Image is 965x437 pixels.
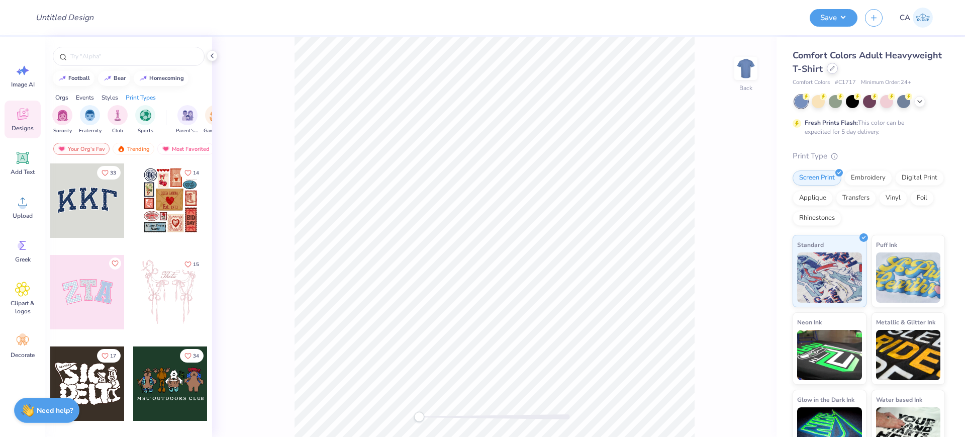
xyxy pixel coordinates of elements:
img: most_fav.gif [58,145,66,152]
img: Sports Image [140,110,151,121]
div: homecoming [149,75,184,81]
span: Sorority [53,127,72,135]
div: football [68,75,90,81]
div: filter for Sorority [52,105,72,135]
div: Accessibility label [414,412,424,422]
span: Comfort Colors Adult Heavyweight T-Shirt [793,49,942,75]
div: Transfers [836,191,876,206]
div: Applique [793,191,833,206]
button: filter button [135,105,155,135]
a: CA [895,8,937,28]
img: Game Day Image [210,110,221,121]
button: Like [180,349,204,363]
span: Decorate [11,351,35,359]
span: Upload [13,212,33,220]
span: Club [112,127,123,135]
button: filter button [52,105,72,135]
button: bear [98,71,130,86]
button: filter button [108,105,128,135]
button: Like [97,349,121,363]
img: most_fav.gif [162,145,170,152]
input: Untitled Design [28,8,102,28]
span: 34 [193,354,199,359]
img: trending.gif [117,145,125,152]
strong: Need help? [37,406,73,415]
button: filter button [176,105,199,135]
div: Vinyl [879,191,907,206]
div: filter for Club [108,105,128,135]
div: Styles [102,93,118,102]
span: Water based Ink [876,394,922,405]
span: 15 [193,262,199,267]
span: 17 [110,354,116,359]
button: homecoming [134,71,188,86]
div: bear [114,75,126,81]
span: Fraternity [79,127,102,135]
span: Glow in the Dark Ink [797,394,854,405]
div: Orgs [55,93,68,102]
div: filter for Parent's Weekend [176,105,199,135]
img: Puff Ink [876,252,941,303]
img: trend_line.gif [58,75,66,81]
div: This color can be expedited for 5 day delivery. [805,118,928,136]
img: Club Image [112,110,123,121]
div: Most Favorited [157,143,214,155]
span: # C1717 [835,78,856,87]
img: trend_line.gif [104,75,112,81]
span: Designs [12,124,34,132]
img: trend_line.gif [139,75,147,81]
div: Rhinestones [793,211,841,226]
span: Add Text [11,168,35,176]
div: Print Type [793,150,945,162]
span: Clipart & logos [6,299,39,315]
span: Sports [138,127,153,135]
span: Comfort Colors [793,78,830,87]
span: Metallic & Glitter Ink [876,317,935,327]
div: filter for Game Day [204,105,227,135]
strong: Fresh Prints Flash: [805,119,858,127]
span: CA [900,12,910,24]
img: Neon Ink [797,330,862,380]
button: filter button [79,105,102,135]
span: Puff Ink [876,239,897,250]
input: Try "Alpha" [69,51,198,61]
div: Your Org's Fav [53,143,110,155]
div: filter for Fraternity [79,105,102,135]
button: Like [180,257,204,271]
div: filter for Sports [135,105,155,135]
div: Screen Print [793,170,841,186]
span: Image AI [11,80,35,89]
div: Print Types [126,93,156,102]
img: Metallic & Glitter Ink [876,330,941,380]
span: Standard [797,239,824,250]
button: Like [109,257,121,270]
span: Greek [15,255,31,264]
button: Like [97,166,121,180]
span: 33 [110,170,116,176]
img: Standard [797,252,862,303]
img: Chollene Anne Aranda [913,8,933,28]
img: Back [736,58,756,78]
span: Parent's Weekend [176,127,199,135]
div: Events [76,93,94,102]
img: Sorority Image [57,110,68,121]
button: football [53,71,94,86]
span: 14 [193,170,199,176]
span: Minimum Order: 24 + [861,78,911,87]
button: filter button [204,105,227,135]
div: Foil [910,191,934,206]
button: Save [810,9,857,27]
div: Digital Print [895,170,944,186]
div: Trending [113,143,154,155]
img: Parent's Weekend Image [182,110,194,121]
div: Embroidery [844,170,892,186]
button: Like [180,166,204,180]
span: Game Day [204,127,227,135]
span: Neon Ink [797,317,822,327]
div: Back [739,83,752,93]
img: Fraternity Image [84,110,95,121]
